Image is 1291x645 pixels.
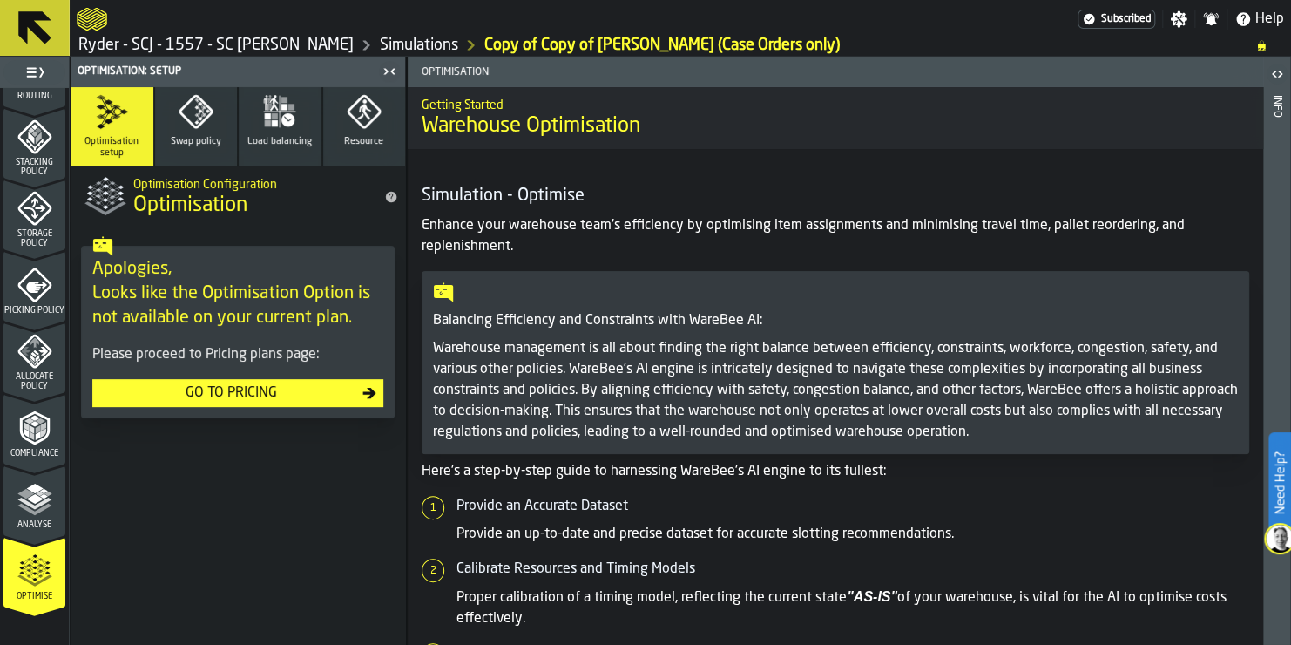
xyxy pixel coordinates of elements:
[92,379,383,407] button: button-Go to Pricing
[92,257,383,282] div: Apologies,
[3,229,65,248] span: Storage Policy
[77,35,1284,56] nav: Breadcrumb
[3,251,65,321] li: menu Picking Policy
[422,461,1249,482] p: Here's a step-by-step guide to harnessing WareBee's AI engine to its fullest:
[377,61,402,82] label: button-toggle-Close me
[133,192,247,220] span: Optimisation
[71,166,405,228] div: title-Optimisation
[1271,92,1283,641] div: Info
[1101,13,1151,25] span: Subscribed
[1263,57,1290,645] header: Info
[247,136,312,147] span: Load balancing
[92,344,383,365] div: Please proceed to Pricing plans page:
[3,449,65,458] span: Compliance
[422,215,1249,257] p: Enhance your warehouse team's efficiency by optimising item assignments and minimising travel tim...
[422,95,1249,112] h2: Sub Title
[3,108,65,178] li: menu Stacking Policy
[92,282,383,330] div: Looks like the Optimisation Option is not available on your current plan.
[133,174,370,192] h2: Sub Title
[408,86,1263,149] div: title-Warehouse Optimisation
[456,496,1249,517] h5: Provide an Accurate Dataset
[484,36,840,55] a: link-to-/wh/i/fcc31a91-0955-4476-b436-313eac94fd17/simulations/9c91b383-d48c-4e14-9869-b5c060eced1d
[1255,9,1284,30] span: Help
[1270,434,1289,532] label: Need Help?
[3,372,65,391] span: Allocate Policy
[1195,10,1227,28] label: button-toggle-Notifications
[433,338,1238,443] p: Warehouse management is all about finding the right balance between efficiency, constraints, work...
[3,306,65,316] span: Picking Policy
[78,136,146,159] span: Optimisation setup
[1265,60,1289,92] label: button-toggle-Open
[3,60,65,85] label: button-toggle-Toggle Full Menu
[1227,9,1291,30] label: button-toggle-Help
[3,465,65,535] li: menu Analyse
[99,383,362,404] div: Go to Pricing
[3,180,65,249] li: menu Storage Policy
[422,112,640,140] span: Warehouse Optimisation
[1078,10,1155,29] a: link-to-/wh/i/fcc31a91-0955-4476-b436-313eac94fd17/settings/billing
[3,592,65,601] span: Optimise
[344,136,383,147] span: Resource
[3,158,65,177] span: Stacking Policy
[456,559,1249,580] h5: Calibrate Resources and Timing Models
[380,36,458,55] a: link-to-/wh/i/fcc31a91-0955-4476-b436-313eac94fd17
[171,136,221,147] span: Swap policy
[78,36,354,55] a: link-to-/wh/i/fcc31a91-0955-4476-b436-313eac94fd17
[847,589,897,604] em: "AS-IS"
[3,322,65,392] li: menu Allocate Policy
[1163,10,1194,28] label: button-toggle-Settings
[3,537,65,607] li: menu Optimise
[77,3,107,35] a: logo-header
[456,587,1249,629] p: Proper calibration of a timing model, reflecting the current state of your warehouse, is vital fo...
[3,394,65,464] li: menu Compliance
[78,65,181,78] span: Optimisation: Setup
[456,524,1249,545] p: Provide an up-to-date and precise dataset for accurate slotting recommendations.
[3,92,65,101] span: Routing
[433,310,1238,331] p: Balancing Efficiency and Constraints with WareBee AI:
[3,37,65,106] li: menu Routing
[415,66,839,78] span: Optimisation
[422,184,1249,208] h4: Simulation - Optimise
[3,520,65,530] span: Analyse
[1078,10,1155,29] div: Menu Subscription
